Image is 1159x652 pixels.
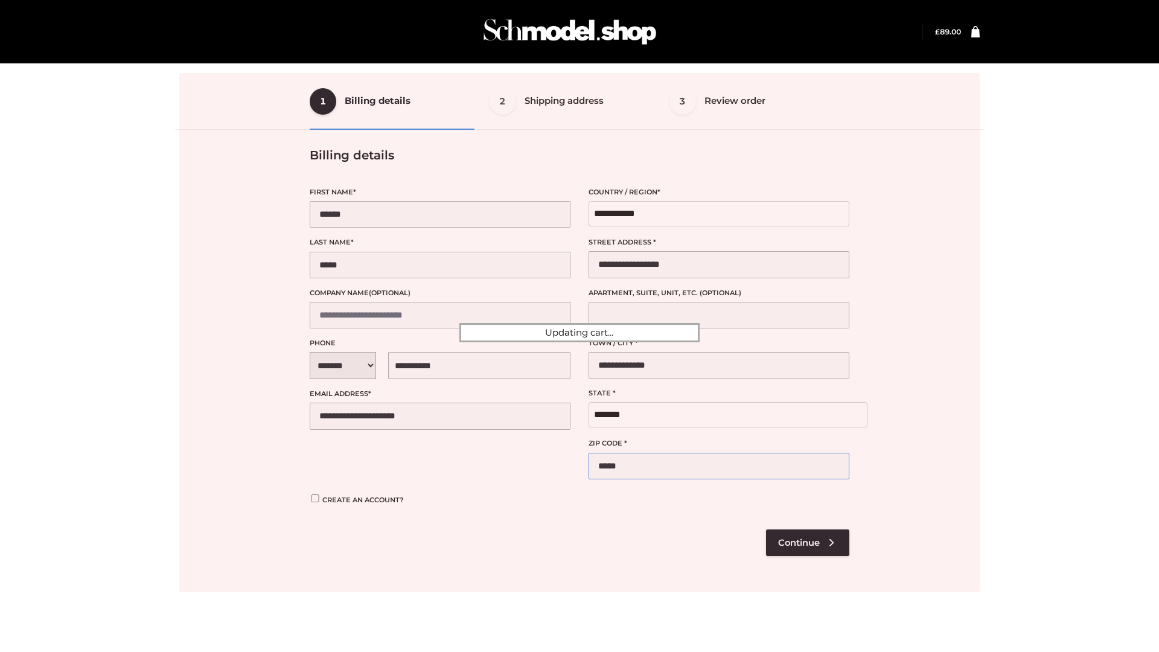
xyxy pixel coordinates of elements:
a: £89.00 [935,27,961,36]
span: £ [935,27,940,36]
div: Updating cart... [459,323,700,342]
bdi: 89.00 [935,27,961,36]
img: Schmodel Admin 964 [479,8,660,56]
